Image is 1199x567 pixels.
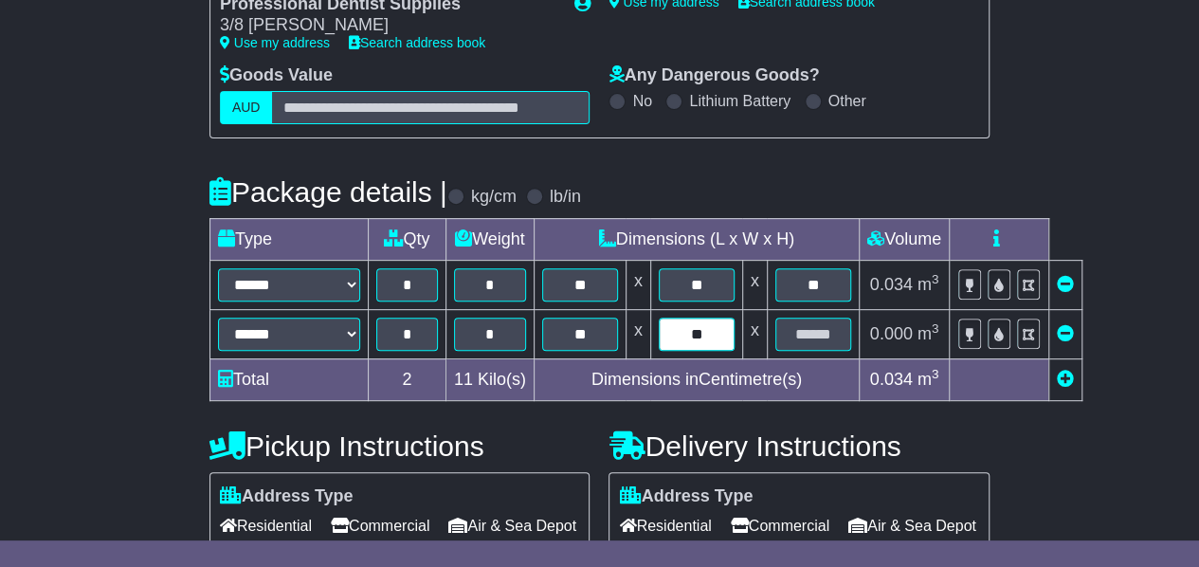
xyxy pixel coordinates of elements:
[534,358,859,400] td: Dimensions in Centimetre(s)
[220,511,312,540] span: Residential
[742,309,767,358] td: x
[932,367,939,381] sup: 3
[534,218,859,260] td: Dimensions (L x W x H)
[220,65,333,86] label: Goods Value
[870,370,913,389] span: 0.034
[619,511,711,540] span: Residential
[209,218,368,260] td: Type
[742,260,767,309] td: x
[917,370,939,389] span: m
[220,15,555,36] div: 3/8 [PERSON_NAME]
[209,430,590,462] h4: Pickup Instructions
[209,358,368,400] td: Total
[932,321,939,336] sup: 3
[609,430,990,462] h4: Delivery Instructions
[848,511,976,540] span: Air & Sea Depot
[626,260,650,309] td: x
[917,275,939,294] span: m
[445,358,534,400] td: Kilo(s)
[368,358,445,400] td: 2
[689,92,790,110] label: Lithium Battery
[331,511,429,540] span: Commercial
[220,486,354,507] label: Address Type
[445,218,534,260] td: Weight
[448,511,576,540] span: Air & Sea Depot
[932,272,939,286] sup: 3
[471,187,517,208] label: kg/cm
[870,275,913,294] span: 0.034
[349,35,485,50] a: Search address book
[828,92,866,110] label: Other
[626,309,650,358] td: x
[1057,370,1074,389] a: Add new item
[917,324,939,343] span: m
[209,176,447,208] h4: Package details |
[368,218,445,260] td: Qty
[1057,324,1074,343] a: Remove this item
[870,324,913,343] span: 0.000
[220,91,273,124] label: AUD
[731,511,829,540] span: Commercial
[609,65,819,86] label: Any Dangerous Goods?
[619,486,753,507] label: Address Type
[1057,275,1074,294] a: Remove this item
[859,218,949,260] td: Volume
[550,187,581,208] label: lb/in
[454,370,473,389] span: 11
[220,35,330,50] a: Use my address
[632,92,651,110] label: No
